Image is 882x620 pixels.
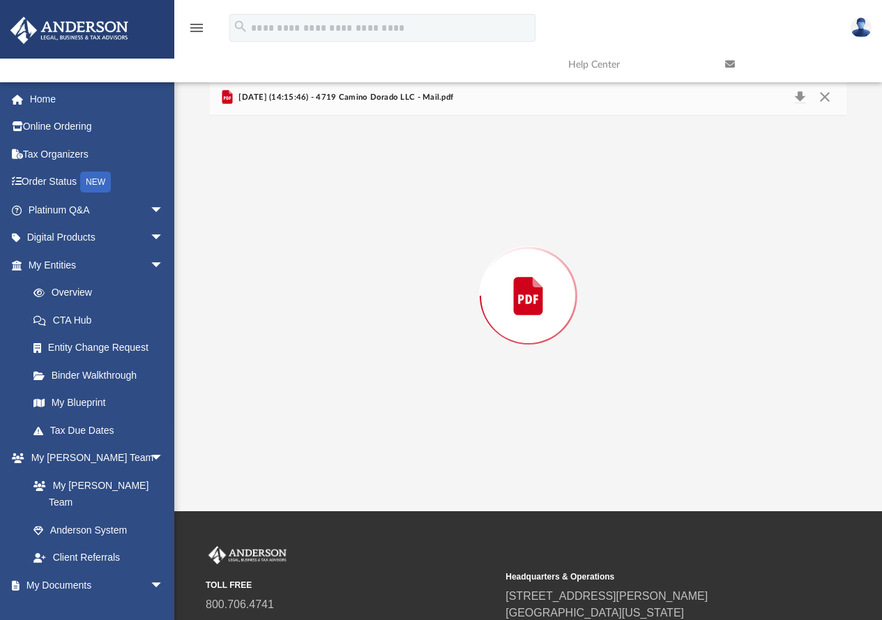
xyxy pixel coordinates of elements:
i: search [233,19,248,34]
img: Anderson Advisors Platinum Portal [6,17,132,44]
a: Tax Due Dates [20,416,185,444]
span: arrow_drop_down [150,251,178,280]
span: arrow_drop_down [150,196,178,225]
a: CTA Hub [20,306,185,334]
small: Headquarters & Operations [505,570,796,583]
button: Close [812,88,837,107]
a: Help Center [558,37,715,92]
i: menu [188,20,205,36]
a: Online Ordering [10,113,185,141]
a: Anderson System [20,516,178,544]
a: Order StatusNEW [10,168,185,197]
a: Overview [20,279,185,307]
a: Entity Change Request [20,334,185,362]
a: 800.706.4741 [206,598,274,610]
button: Download [787,88,812,107]
a: My Blueprint [20,389,178,417]
a: Tax Organizers [10,140,185,168]
a: Binder Walkthrough [20,361,185,389]
a: Client Referrals [20,544,178,572]
a: Home [10,85,185,113]
a: [GEOGRAPHIC_DATA][US_STATE] [505,607,684,619]
span: [DATE] (14:15:46) - 4719 Camino Dorado LLC - Mail.pdf [236,91,453,104]
a: My Entitiesarrow_drop_down [10,251,185,279]
a: [STREET_ADDRESS][PERSON_NAME] [505,590,708,602]
img: User Pic [851,17,872,38]
div: Preview [210,80,847,476]
span: arrow_drop_down [150,224,178,252]
img: Anderson Advisors Platinum Portal [206,546,289,564]
a: Platinum Q&Aarrow_drop_down [10,196,185,224]
a: My Documentsarrow_drop_down [10,571,178,599]
a: My [PERSON_NAME] Team [20,471,171,516]
a: menu [188,27,205,36]
small: TOLL FREE [206,579,496,591]
span: arrow_drop_down [150,444,178,473]
a: Digital Productsarrow_drop_down [10,224,185,252]
div: NEW [80,172,111,192]
a: My [PERSON_NAME] Teamarrow_drop_down [10,444,178,472]
span: arrow_drop_down [150,571,178,600]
